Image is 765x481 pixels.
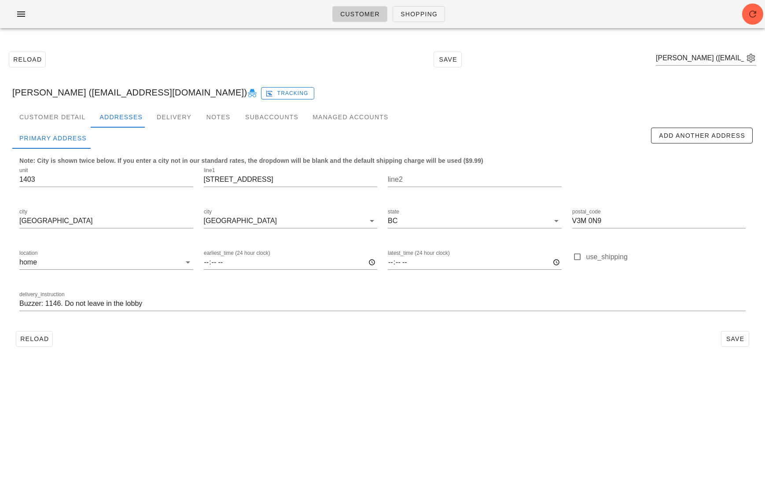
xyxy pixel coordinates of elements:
[19,258,37,266] div: home
[19,157,483,164] b: Note: City is shown twice below. If you enter a city not in our standard rates, the dropdown will...
[204,250,270,257] label: earliest_time (24 hour clock)
[725,335,745,342] span: Save
[5,78,760,106] div: [PERSON_NAME] ([EMAIL_ADDRESS][DOMAIN_NAME])
[656,51,744,65] input: Search by email or name
[721,331,749,347] button: Save
[204,209,212,215] label: city
[9,51,46,67] button: Reload
[261,87,314,99] button: Tracking
[572,209,601,215] label: postal_code
[19,209,27,215] label: city
[388,214,562,228] div: stateBC
[388,217,397,225] div: BC
[204,217,277,225] div: [GEOGRAPHIC_DATA]
[393,6,445,22] a: Shopping
[340,11,380,18] span: Customer
[12,106,92,128] div: Customer Detail
[388,250,450,257] label: latest_time (24 hour clock)
[92,106,150,128] div: Addresses
[204,214,378,228] div: city[GEOGRAPHIC_DATA]
[20,335,49,342] span: Reload
[12,128,94,149] div: Primary Address
[19,255,193,269] div: locationhome
[388,209,399,215] label: state
[150,106,199,128] div: Delivery
[332,6,387,22] a: Customer
[267,89,309,97] span: Tracking
[238,106,305,128] div: Subaccounts
[586,253,746,261] label: use_shipping
[19,250,37,257] label: location
[400,11,438,18] span: Shopping
[16,331,53,347] button: Reload
[434,51,462,67] button: Save
[204,167,215,174] label: line1
[19,291,65,298] label: delivery_instruction
[19,167,28,174] label: unit
[651,128,753,143] button: Add Another Address
[199,106,238,128] div: Notes
[746,53,756,63] button: appended action
[13,56,42,63] span: Reload
[305,106,395,128] div: Managed Accounts
[438,56,458,63] span: Save
[658,132,745,139] span: Add Another Address
[261,85,314,99] a: Tracking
